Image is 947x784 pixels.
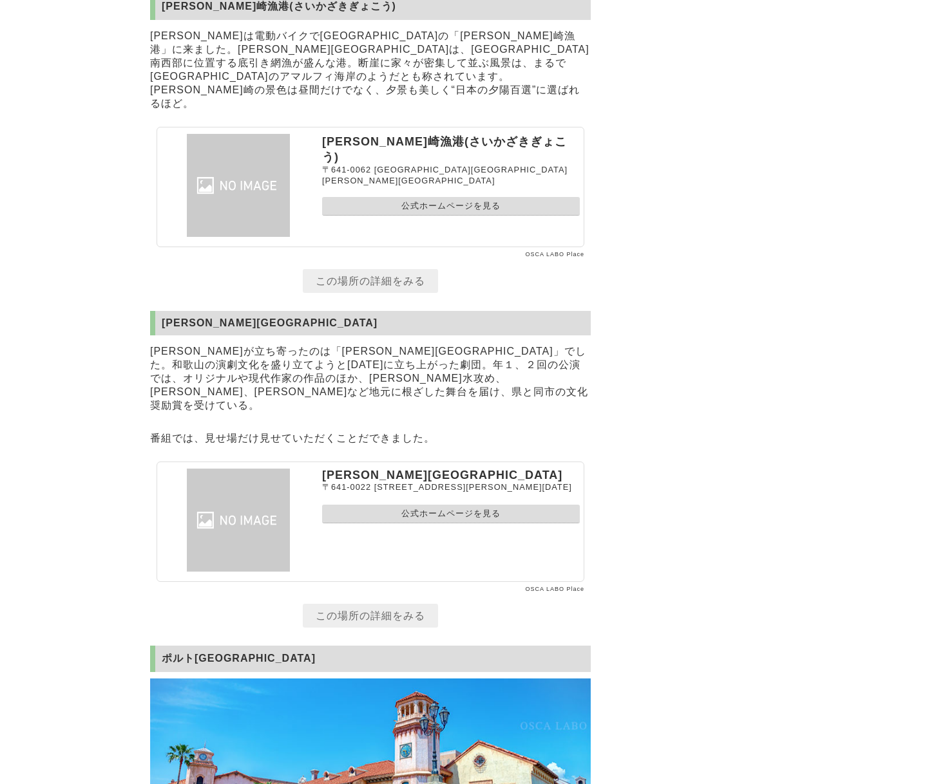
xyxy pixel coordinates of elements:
span: [STREET_ADDRESS][PERSON_NAME][DATE] [374,482,572,492]
a: この場所の詳細をみる [303,604,438,628]
h2: [PERSON_NAME][GEOGRAPHIC_DATA] [150,311,591,335]
img: 和歌浦小劇場 [161,469,316,572]
img: 雑賀崎漁港(さいかざきぎょこう) [161,134,316,237]
p: [PERSON_NAME]が立ち寄ったのは「[PERSON_NAME][GEOGRAPHIC_DATA]」でした。和歌山の演劇文化を盛り立てようと[DATE]に立ち上がった劇団。年１、２回の公演... [150,342,591,416]
p: [PERSON_NAME]崎漁港(さいかざきぎょこう) [322,134,580,165]
span: 〒641-0062 [322,165,371,174]
a: 公式ホームページを見る [322,197,580,216]
a: この場所の詳細をみる [303,269,438,293]
p: [PERSON_NAME]は電動バイクで[GEOGRAPHIC_DATA]の「[PERSON_NAME]崎漁港」に来ました。[PERSON_NAME][GEOGRAPHIC_DATA]は、[GE... [150,26,591,114]
p: 番組では、見せ場だけ見せていただくことだできました。 [150,429,591,449]
a: OSCA LABO Place [525,251,584,257]
a: OSCA LABO Place [525,586,584,592]
p: [PERSON_NAME][GEOGRAPHIC_DATA] [322,469,580,482]
h2: ポルト[GEOGRAPHIC_DATA] [150,646,591,672]
span: 〒641-0022 [322,482,371,492]
span: [GEOGRAPHIC_DATA][GEOGRAPHIC_DATA][PERSON_NAME][GEOGRAPHIC_DATA] [322,165,568,185]
a: 公式ホームページを見る [322,505,580,523]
